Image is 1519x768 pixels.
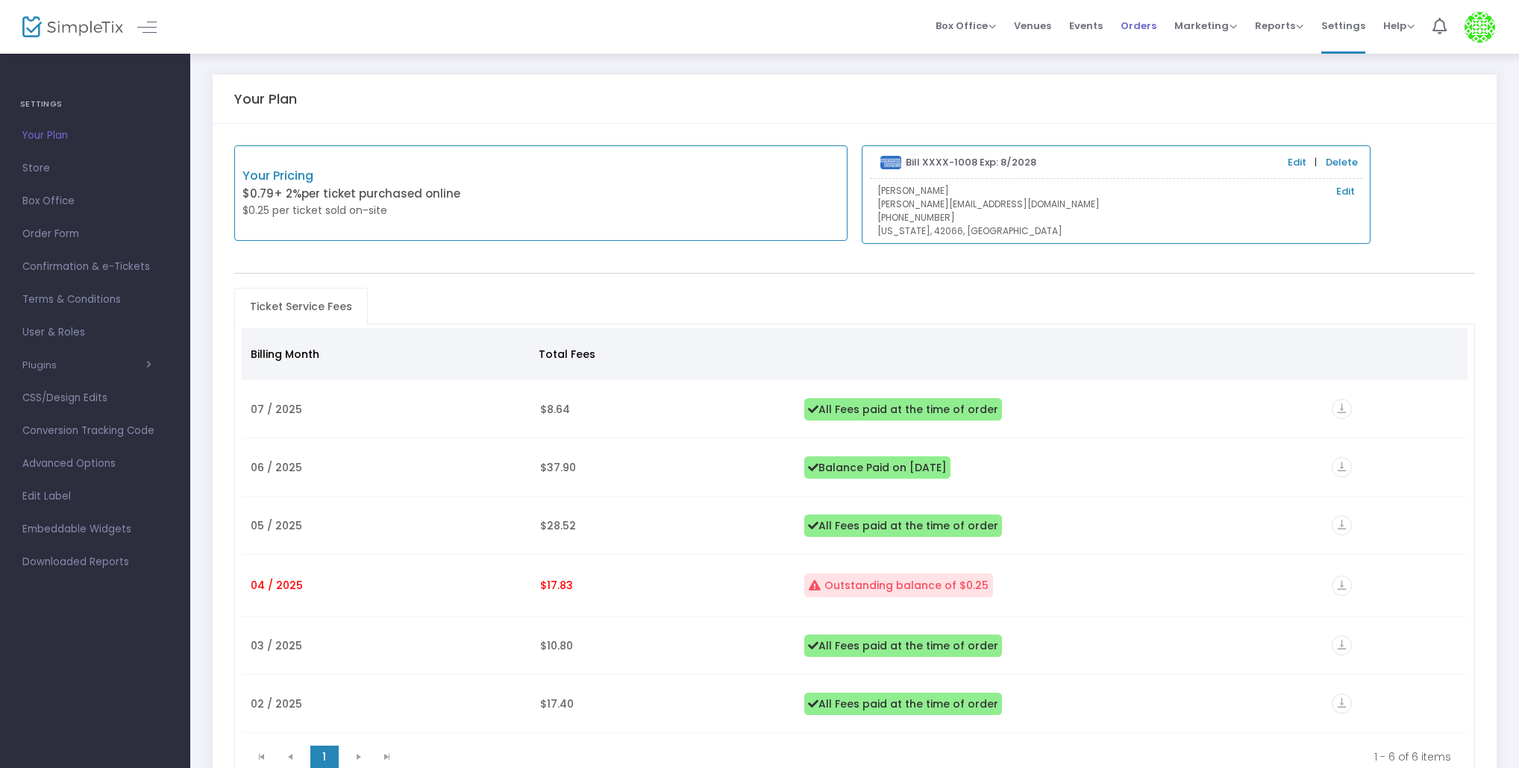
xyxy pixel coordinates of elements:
span: $17.40 [540,696,574,711]
span: CSS/Design Edits [22,388,168,408]
p: [PERSON_NAME][EMAIL_ADDRESS][DOMAIN_NAME] [877,198,1355,211]
h4: SETTINGS [20,89,170,119]
span: Venues [1014,7,1051,45]
span: Downloaded Reports [22,553,168,572]
span: Ticket Service Fees [241,295,361,318]
span: 02 / 2025 [251,696,302,711]
a: vertical_align_bottom [1332,520,1352,535]
span: 04 / 2025 [251,578,303,593]
div: Data table [242,328,1468,733]
a: vertical_align_bottom [1332,698,1352,713]
span: 07 / 2025 [251,402,302,417]
span: Outstanding balance of $0.25 [804,573,993,597]
span: All Fees paid at the time of order [804,514,1002,537]
th: Billing Month [242,328,530,380]
a: Edit [1336,184,1355,199]
span: Help [1383,19,1415,33]
span: All Fees paid at the time of order [804,635,1002,657]
span: + 2% [274,186,301,201]
i: vertical_align_bottom [1332,399,1352,419]
span: Page 1 [310,746,339,768]
p: [PERSON_NAME] [877,184,1355,198]
span: $8.64 [540,402,570,417]
span: Marketing [1174,19,1237,33]
span: Settings [1321,7,1365,45]
button: Plugins [22,359,151,371]
span: $10.80 [540,638,573,653]
a: vertical_align_bottom [1332,403,1352,418]
span: $17.83 [540,578,573,593]
span: Box Office [936,19,996,33]
span: Your Plan [22,126,168,145]
span: Conversion Tracking Code [22,421,168,441]
th: Total Fees [530,328,792,380]
span: All Fees paid at the time of order [804,398,1002,421]
img: amex.png [880,156,902,169]
p: [US_STATE], 42066, [GEOGRAPHIC_DATA] [877,224,1355,238]
span: Balance Paid on [DATE] [804,456,950,479]
a: vertical_align_bottom [1332,462,1352,476]
span: Embeddable Widgets [22,520,168,539]
span: | [1311,155,1321,170]
i: vertical_align_bottom [1332,457,1352,477]
span: Orders [1121,7,1156,45]
p: $0.25 per ticket sold on-site [242,203,541,218]
p: [PHONE_NUMBER] [877,211,1355,224]
p: Your Pricing [242,167,541,185]
span: Order Form [22,224,168,244]
b: Bill XXXX-1008 Exp: 8/2028 [906,155,1036,169]
h5: Your Plan [234,91,297,107]
a: vertical_align_bottom [1332,580,1352,595]
span: Reports [1255,19,1303,33]
span: Advanced Options [22,454,168,473]
i: vertical_align_bottom [1332,576,1352,596]
span: $28.52 [540,518,576,533]
span: 06 / 2025 [251,460,302,475]
i: vertical_align_bottom [1332,693,1352,714]
span: 03 / 2025 [251,638,302,653]
span: All Fees paid at the time of order [804,693,1002,715]
a: Edit [1288,155,1306,170]
span: Events [1069,7,1103,45]
span: User & Roles [22,323,168,342]
span: Confirmation & e-Tickets [22,257,168,277]
a: vertical_align_bottom [1332,640,1352,655]
span: 05 / 2025 [251,518,302,533]
a: Delete [1326,155,1358,170]
i: vertical_align_bottom [1332,635,1352,655]
span: Box Office [22,192,168,211]
span: Terms & Conditions [22,290,168,309]
span: Store [22,159,168,178]
span: Edit Label [22,487,168,506]
kendo-pager-info: 1 - 6 of 6 items [412,749,1452,764]
i: vertical_align_bottom [1332,515,1352,535]
span: $37.90 [540,460,576,475]
p: $0.79 per ticket purchased online [242,186,541,203]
